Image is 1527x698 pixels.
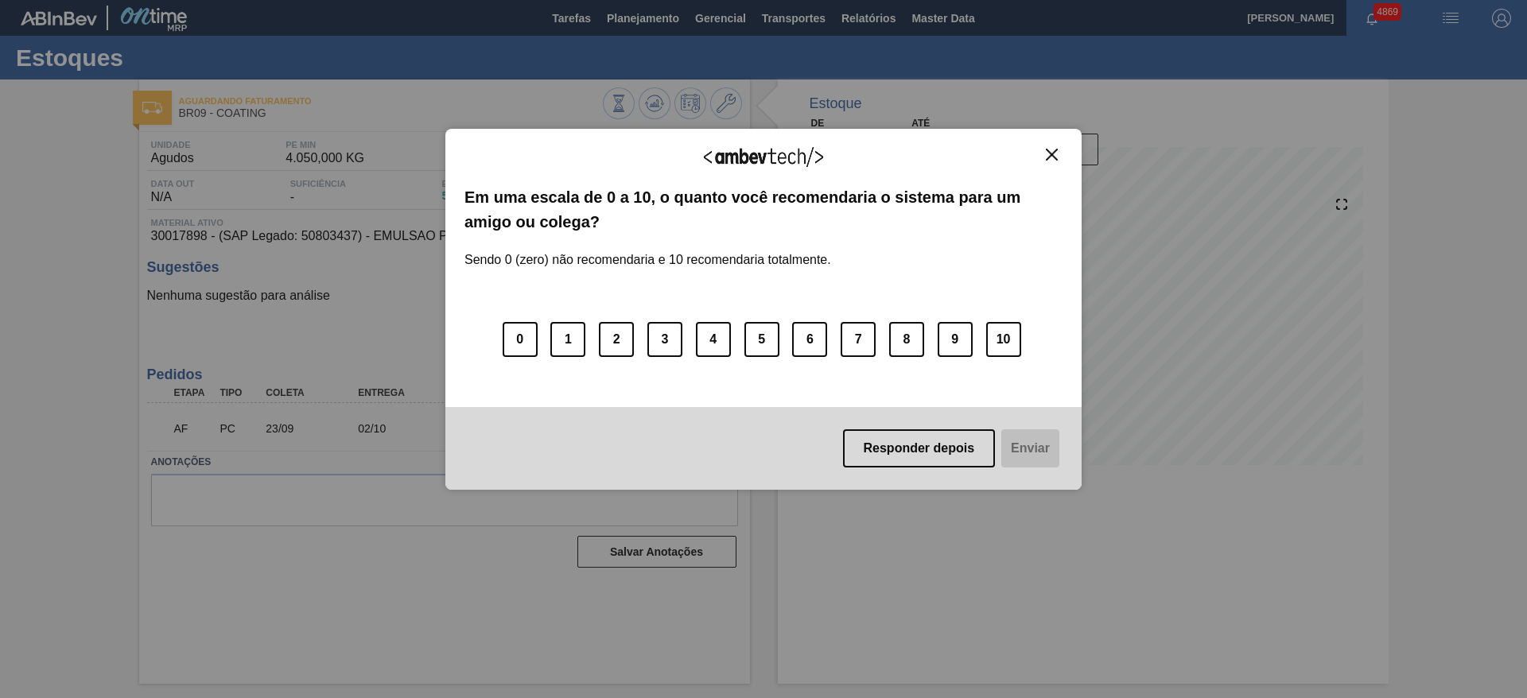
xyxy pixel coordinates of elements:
[938,322,973,357] button: 9
[986,322,1021,357] button: 10
[704,147,823,167] img: Logo Ambevtech
[647,322,682,357] button: 3
[889,322,924,357] button: 8
[503,322,538,357] button: 0
[1041,148,1063,161] button: Close
[550,322,585,357] button: 1
[744,322,779,357] button: 5
[464,185,1063,234] label: Em uma escala de 0 a 10, o quanto você recomendaria o sistema para um amigo ou colega?
[599,322,634,357] button: 2
[696,322,731,357] button: 4
[843,429,996,467] button: Responder depois
[841,322,876,357] button: 7
[792,322,827,357] button: 6
[1046,149,1058,161] img: Close
[464,234,831,267] label: Sendo 0 (zero) não recomendaria e 10 recomendaria totalmente.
